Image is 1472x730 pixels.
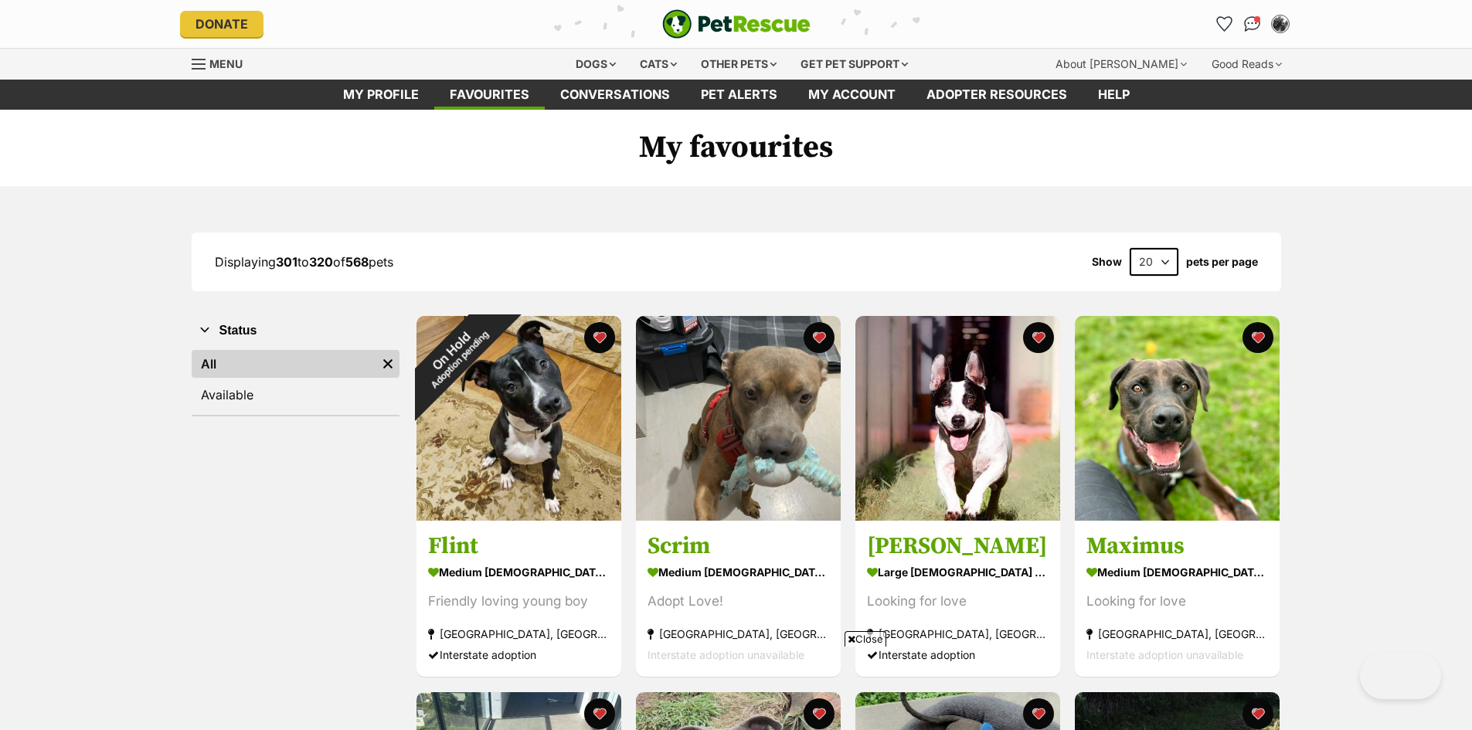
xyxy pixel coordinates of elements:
[662,9,811,39] a: PetRescue
[565,49,627,80] div: Dogs
[911,80,1083,110] a: Adopter resources
[1273,16,1288,32] img: Kate Stockwell profile pic
[855,316,1060,521] img: Biggie Smallz
[1075,316,1280,521] img: Maximus
[192,381,399,409] a: Available
[1212,12,1237,36] a: Favourites
[648,562,829,584] div: medium [DEMOGRAPHIC_DATA] Dog
[648,532,829,562] h3: Scrim
[309,254,333,270] strong: 320
[328,80,434,110] a: My profile
[845,631,886,647] span: Close
[1243,698,1273,729] button: favourite
[648,592,829,613] div: Adopt Love!
[1075,521,1280,677] a: Maximus medium [DEMOGRAPHIC_DATA] Dog Looking for love [GEOGRAPHIC_DATA], [GEOGRAPHIC_DATA] Inter...
[867,532,1049,562] h3: [PERSON_NAME]
[867,592,1049,613] div: Looking for love
[1268,12,1293,36] button: My account
[192,350,376,378] a: All
[416,508,621,524] a: On HoldAdoption pending
[690,49,787,80] div: Other pets
[636,521,841,677] a: Scrim medium [DEMOGRAPHIC_DATA] Dog Adopt Love! [GEOGRAPHIC_DATA], [GEOGRAPHIC_DATA] Interstate a...
[345,254,369,270] strong: 568
[867,562,1049,584] div: large [DEMOGRAPHIC_DATA] Dog
[545,80,685,110] a: conversations
[1092,256,1122,268] span: Show
[1045,49,1198,80] div: About [PERSON_NAME]
[790,49,919,80] div: Get pet support
[648,624,829,645] div: [GEOGRAPHIC_DATA], [GEOGRAPHIC_DATA]
[1086,562,1268,584] div: medium [DEMOGRAPHIC_DATA] Dog
[584,322,615,353] button: favourite
[1086,592,1268,613] div: Looking for love
[387,287,522,422] div: On Hold
[1186,256,1258,268] label: pets per page
[1240,12,1265,36] a: Conversations
[1086,649,1243,662] span: Interstate adoption unavailable
[428,532,610,562] h3: Flint
[416,521,621,677] a: Flint medium [DEMOGRAPHIC_DATA] Dog Friendly loving young boy [GEOGRAPHIC_DATA], [GEOGRAPHIC_DATA...
[362,653,1111,722] iframe: Advertisement
[855,521,1060,677] a: [PERSON_NAME] large [DEMOGRAPHIC_DATA] Dog Looking for love [GEOGRAPHIC_DATA], [GEOGRAPHIC_DATA] ...
[1201,49,1293,80] div: Good Reads
[867,624,1049,645] div: [GEOGRAPHIC_DATA], [GEOGRAPHIC_DATA]
[793,80,911,110] a: My account
[192,321,399,341] button: Status
[428,562,610,584] div: medium [DEMOGRAPHIC_DATA] Dog
[429,329,491,391] span: Adoption pending
[1083,80,1145,110] a: Help
[209,57,243,70] span: Menu
[215,254,393,270] span: Displaying to of pets
[192,49,253,76] a: Menu
[428,624,610,645] div: [GEOGRAPHIC_DATA], [GEOGRAPHIC_DATA]
[636,316,841,521] img: Scrim
[1023,322,1054,353] button: favourite
[276,254,297,270] strong: 301
[804,322,835,353] button: favourite
[1086,624,1268,645] div: [GEOGRAPHIC_DATA], [GEOGRAPHIC_DATA]
[1212,12,1293,36] ul: Account quick links
[434,80,545,110] a: Favourites
[662,9,811,39] img: logo-e224e6f780fb5917bec1dbf3a21bbac754714ae5b6737aabdf751b685950b380.svg
[1360,653,1441,699] iframe: Help Scout Beacon - Open
[192,347,399,415] div: Status
[1244,16,1260,32] img: chat-41dd97257d64d25036548639549fe6c8038ab92f7586957e7f3b1b290dea8141.svg
[376,350,399,378] a: Remove filter
[180,11,263,37] a: Donate
[1086,532,1268,562] h3: Maximus
[1243,322,1273,353] button: favourite
[428,592,610,613] div: Friendly loving young boy
[416,316,621,521] img: Flint
[629,49,688,80] div: Cats
[685,80,793,110] a: Pet alerts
